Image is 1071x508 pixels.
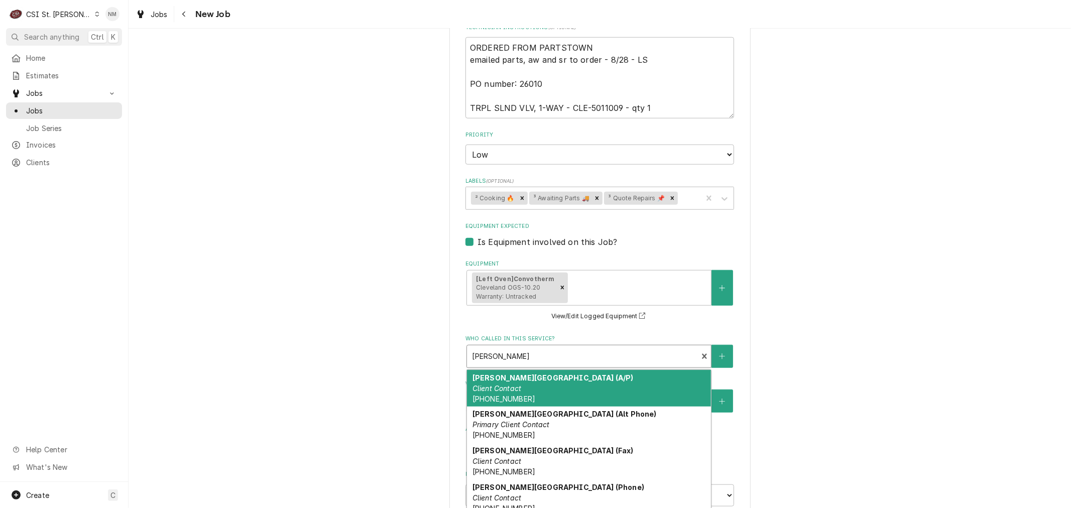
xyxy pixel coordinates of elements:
label: Equipment [465,260,734,268]
em: Client Contact [472,457,521,465]
button: Create New Equipment [711,270,733,306]
button: Navigate back [176,6,192,22]
div: Labels [465,177,734,210]
span: [PHONE_NUMBER] [472,431,535,439]
a: Estimates [6,67,122,84]
span: Create [26,491,49,499]
div: Remove ² Cooking 🔥 [517,192,528,205]
div: Priority [465,131,734,165]
input: Date [465,484,596,506]
strong: [PERSON_NAME][GEOGRAPHIC_DATA] (Alt Phone) [472,410,657,418]
label: Priority [465,131,734,139]
div: NM [105,7,120,21]
div: Estimated Arrival Time [465,470,734,506]
span: Clients [26,157,117,168]
label: Is Equipment involved on this Job? [478,236,617,248]
svg: Create New Equipment [719,285,725,292]
span: [PHONE_NUMBER] [472,467,535,476]
a: Job Series [6,120,122,137]
div: ³ Quote Repairs 📌 [604,192,667,205]
div: Remove ³ Quote Repairs 📌 [667,192,678,205]
span: Jobs [26,105,117,116]
span: Help Center [26,444,116,455]
a: Invoices [6,137,122,153]
button: View/Edit Logged Equipment [550,310,650,323]
a: Go to Jobs [6,85,122,101]
span: Search anything [24,32,79,42]
span: K [111,32,115,42]
textarea: ORDERED FROM PARTSTOWN emailed parts, aw and sr to order - 8/28 - LS PO number: 26010 TRPL SLND V... [465,37,734,118]
label: Equipment Expected [465,222,734,230]
label: Attachments [465,425,734,433]
a: Clients [6,154,122,171]
span: ( optional ) [486,178,514,184]
strong: [PERSON_NAME][GEOGRAPHIC_DATA] (Phone) [472,483,644,491]
label: Labels [465,177,734,185]
a: Go to What's New [6,459,122,475]
div: CSI St. [PERSON_NAME] [26,9,91,20]
em: Client Contact [472,384,521,393]
label: Estimated Arrival Time [465,470,734,478]
div: Nancy Manuel's Avatar [105,7,120,21]
strong: [PERSON_NAME][GEOGRAPHIC_DATA] (Fax) [472,446,634,455]
button: Create New Contact [711,390,733,413]
em: Client Contact [472,493,521,502]
label: Who called in this service? [465,335,734,343]
div: ² Cooking 🔥 [471,192,517,205]
span: C [110,490,115,500]
span: Estimates [26,70,117,81]
span: Home [26,53,117,63]
div: Attachments [465,425,734,458]
a: Jobs [132,6,172,23]
button: Create New Contact [711,345,733,368]
svg: Create New Contact [719,353,725,360]
strong: [PERSON_NAME][GEOGRAPHIC_DATA] (A/P) [472,373,634,382]
div: Equipment Expected [465,222,734,248]
div: ³ Awaiting Parts 🚚 [529,192,591,205]
span: Jobs [151,9,168,20]
a: Jobs [6,102,122,119]
span: Invoices [26,140,117,150]
a: Go to Help Center [6,441,122,458]
button: Search anythingCtrlK [6,28,122,46]
span: What's New [26,462,116,472]
div: Equipment [465,260,734,322]
em: Primary Client Contact [472,420,550,429]
span: [PHONE_NUMBER] [472,395,535,403]
div: Remove [object Object] [557,273,568,304]
span: Job Series [26,123,117,134]
span: Jobs [26,88,102,98]
span: ( optional ) [548,25,576,30]
div: Who called in this service? [465,335,734,367]
span: Cleveland OGS-10.20 Warranty: Untracked [476,284,540,300]
a: Home [6,50,122,66]
div: Technician Instructions [465,24,734,119]
strong: [Left Oven] Convotherm [476,275,554,283]
div: Who should the tech(s) ask for? [465,380,734,413]
svg: Create New Contact [719,398,725,405]
span: New Job [192,8,230,21]
div: Remove ³ Awaiting Parts 🚚 [591,192,603,205]
div: CSI St. Louis's Avatar [9,7,23,21]
label: Who should the tech(s) ask for? [465,380,734,388]
div: C [9,7,23,21]
span: Ctrl [91,32,104,42]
